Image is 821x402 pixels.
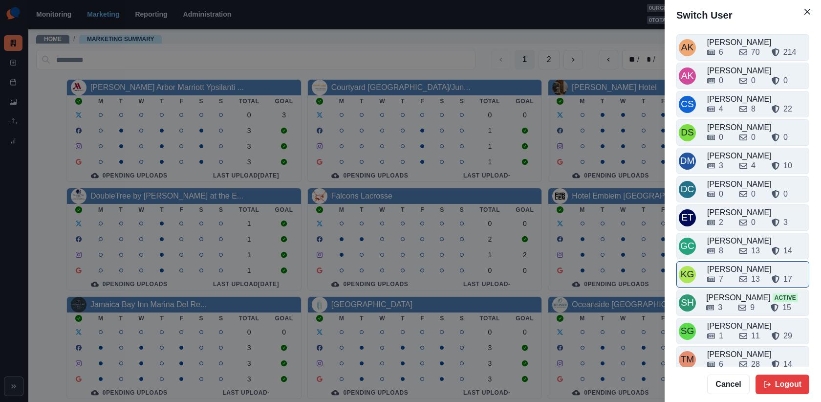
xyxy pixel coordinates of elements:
[751,188,756,200] div: 0
[783,217,788,228] div: 3
[773,293,798,302] span: Active
[707,179,807,190] div: [PERSON_NAME]
[719,245,723,257] div: 8
[751,160,756,172] div: 4
[719,358,723,370] div: 6
[751,217,756,228] div: 0
[681,178,694,201] div: David Colangelo
[681,348,694,371] div: Tony Manalo
[783,103,792,115] div: 22
[783,358,792,370] div: 14
[707,93,807,105] div: [PERSON_NAME]
[681,64,694,88] div: Alicia Kalogeropoulos
[707,65,807,77] div: [PERSON_NAME]
[707,122,807,134] div: [PERSON_NAME]
[756,375,809,394] button: Logout
[719,217,723,228] div: 2
[681,121,694,144] div: Dakota Saunders
[707,349,807,360] div: [PERSON_NAME]
[751,132,756,143] div: 0
[680,149,695,173] div: Darwin Manalo
[799,4,815,20] button: Close
[751,330,760,342] div: 11
[719,330,723,342] div: 1
[680,234,694,258] div: Gizelle Carlos
[707,320,807,332] div: [PERSON_NAME]
[707,37,807,48] div: [PERSON_NAME]
[719,75,723,87] div: 0
[707,207,807,219] div: [PERSON_NAME]
[718,302,722,313] div: 3
[783,273,792,285] div: 17
[681,206,693,229] div: Emily Tanedo
[719,103,723,115] div: 4
[707,264,807,275] div: [PERSON_NAME]
[681,263,694,286] div: Katrina Gallardo
[719,160,723,172] div: 3
[783,330,792,342] div: 29
[751,46,760,58] div: 70
[783,188,788,200] div: 0
[706,292,807,304] div: [PERSON_NAME]
[707,375,749,394] button: Cancel
[783,46,797,58] div: 214
[751,75,756,87] div: 0
[750,302,755,313] div: 9
[719,132,723,143] div: 0
[783,245,792,257] div: 14
[681,291,694,314] div: Sara Haas
[719,273,723,285] div: 7
[783,132,788,143] div: 0
[782,302,791,313] div: 15
[783,160,792,172] div: 10
[681,92,694,116] div: Crizalyn Servida
[719,188,723,200] div: 0
[751,358,760,370] div: 28
[707,150,807,162] div: [PERSON_NAME]
[719,46,723,58] div: 6
[707,235,807,247] div: [PERSON_NAME]
[681,36,694,59] div: Alex Kalogeropoulos
[751,103,756,115] div: 8
[681,319,694,343] div: Sarah Gleason
[751,273,760,285] div: 13
[751,245,760,257] div: 13
[783,75,788,87] div: 0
